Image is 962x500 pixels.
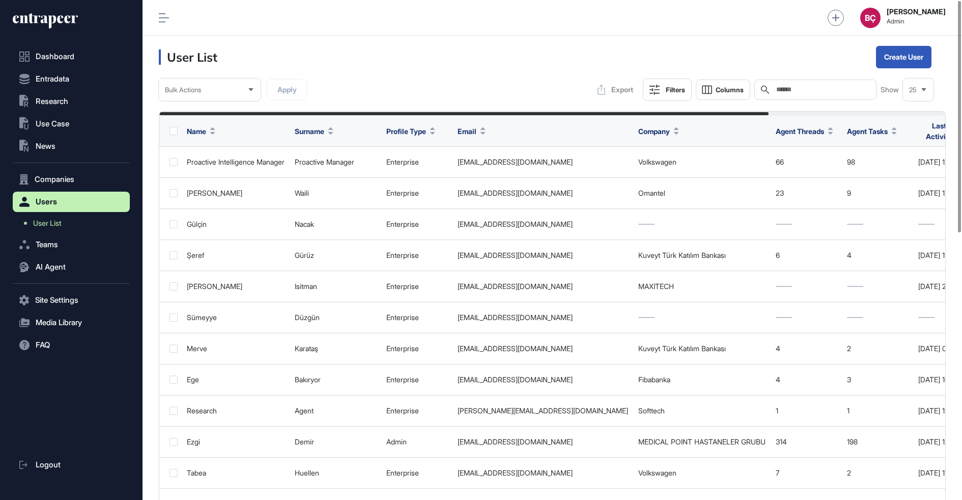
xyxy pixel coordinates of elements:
[13,234,130,255] button: Teams
[386,189,447,197] div: enterprise
[847,251,908,259] div: 4
[776,407,837,415] div: 1
[386,158,447,166] div: enterprise
[847,345,908,353] div: 2
[638,282,674,291] a: MAXITECH
[638,375,670,384] a: Fibabanka
[458,126,486,137] button: Email
[847,189,908,197] div: 9
[458,126,476,137] span: Email
[187,407,285,415] div: Research
[187,469,285,477] div: Tabea
[13,169,130,190] button: Companies
[860,8,881,28] button: BÇ
[36,75,69,83] span: Entradata
[187,251,285,259] div: Şeref
[386,438,447,446] div: admin
[13,69,130,89] button: Entradata
[295,438,376,446] div: Demir
[776,189,837,197] div: 23
[187,220,285,228] div: Gülçin
[592,80,639,100] button: Export
[716,86,744,94] span: Columns
[295,345,376,353] div: Karataş
[36,263,66,271] span: AI Agent
[187,189,285,197] div: [PERSON_NAME]
[776,438,837,446] div: 314
[458,189,628,197] div: [EMAIL_ADDRESS][DOMAIN_NAME]
[13,312,130,333] button: Media Library
[187,345,285,353] div: Merve
[458,438,628,446] div: [EMAIL_ADDRESS][DOMAIN_NAME]
[386,220,447,228] div: enterprise
[13,192,130,212] button: Users
[887,8,946,16] strong: [PERSON_NAME]
[36,142,55,150] span: News
[187,438,285,446] div: Ezgi
[386,313,447,322] div: enterprise
[776,376,837,384] div: 4
[295,407,376,415] div: Agent
[887,18,946,25] span: Admin
[295,251,376,259] div: Gürüz
[638,157,676,166] a: Volkswagen
[36,52,74,61] span: Dashboard
[666,86,685,94] div: Filters
[36,97,68,106] span: Research
[909,86,917,94] span: 25
[386,345,447,353] div: enterprise
[458,313,628,322] div: [EMAIL_ADDRESS][DOMAIN_NAME]
[638,406,665,415] a: Softtech
[18,214,130,232] a: User List
[776,251,837,259] div: 6
[187,376,285,384] div: Ege
[776,345,837,353] div: 4
[458,376,628,384] div: [EMAIL_ADDRESS][DOMAIN_NAME]
[295,189,376,197] div: Waili
[638,437,766,446] a: MEDICAL POINT HASTANELER GRUBU
[35,175,74,183] span: Companies
[295,376,376,384] div: Bakıryor
[295,469,376,477] div: Huellen
[776,126,824,137] span: Agent Threads
[847,469,908,477] div: 2
[918,120,960,142] span: Last Activity
[847,438,908,446] div: 198
[847,126,888,137] span: Agent Tasks
[458,469,628,477] div: [EMAIL_ADDRESS][DOMAIN_NAME]
[295,126,333,137] button: Surname
[458,158,628,166] div: [EMAIL_ADDRESS][DOMAIN_NAME]
[13,290,130,310] button: Site Settings
[386,469,447,477] div: enterprise
[187,126,206,137] span: Name
[776,469,837,477] div: 7
[776,126,833,137] button: Agent Threads
[36,120,69,128] span: Use Case
[638,126,679,137] button: Company
[13,46,130,67] a: Dashboard
[13,257,130,277] button: AI Agent
[458,220,628,228] div: [EMAIL_ADDRESS][DOMAIN_NAME]
[187,313,285,322] div: Sümeyye
[13,136,130,156] button: News
[165,86,201,94] span: Bulk Actions
[13,335,130,355] button: FAQ
[295,220,376,228] div: Nacak
[35,296,78,304] span: Site Settings
[159,49,217,65] h3: User List
[458,282,628,291] div: [EMAIL_ADDRESS][DOMAIN_NAME]
[386,126,435,137] button: Profile Type
[847,158,908,166] div: 98
[847,376,908,384] div: 3
[295,313,376,322] div: Düzgün
[776,158,837,166] div: 66
[187,158,285,166] div: Proactive Intelligence Manager
[295,282,376,291] div: Isitman
[881,86,899,94] span: Show
[13,91,130,112] button: Research
[36,241,58,249] span: Teams
[458,345,628,353] div: [EMAIL_ADDRESS][DOMAIN_NAME]
[13,114,130,134] button: Use Case
[295,126,324,137] span: Surname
